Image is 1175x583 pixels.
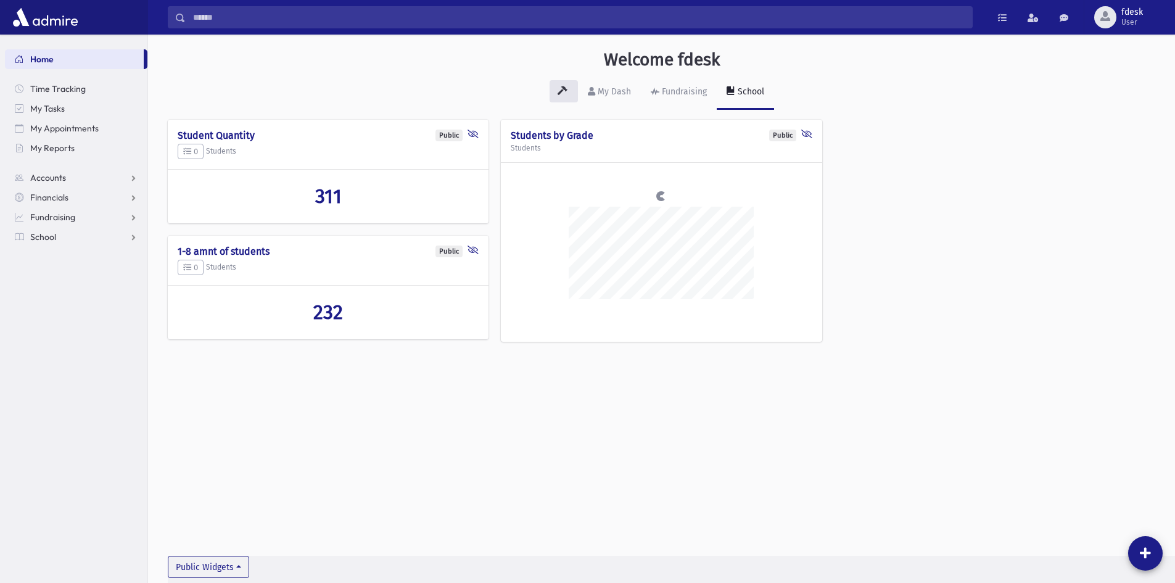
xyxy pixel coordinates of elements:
[30,123,99,134] span: My Appointments
[178,144,479,160] h5: Students
[5,49,144,69] a: Home
[315,184,342,208] span: 311
[5,188,147,207] a: Financials
[5,118,147,138] a: My Appointments
[5,99,147,118] a: My Tasks
[178,246,479,257] h4: 1-8 amnt of students
[186,6,972,28] input: Search
[30,54,54,65] span: Home
[511,130,812,141] h4: Students by Grade
[1121,7,1143,17] span: fdesk
[178,300,479,324] a: 232
[604,49,720,70] h3: Welcome fdesk
[30,83,86,94] span: Time Tracking
[178,130,479,141] h4: Student Quantity
[30,212,75,223] span: Fundraising
[183,263,198,272] span: 0
[313,300,343,324] span: 232
[30,192,68,203] span: Financials
[659,86,707,97] div: Fundraising
[5,79,147,99] a: Time Tracking
[511,144,812,152] h5: Students
[30,172,66,183] span: Accounts
[178,260,204,276] button: 0
[1121,17,1143,27] span: User
[5,227,147,247] a: School
[30,103,65,114] span: My Tasks
[5,207,147,227] a: Fundraising
[578,75,641,110] a: My Dash
[30,143,75,154] span: My Reports
[595,86,631,97] div: My Dash
[5,138,147,158] a: My Reports
[30,231,56,242] span: School
[183,147,198,156] span: 0
[10,5,81,30] img: AdmirePro
[435,246,463,257] div: Public
[435,130,463,141] div: Public
[5,168,147,188] a: Accounts
[735,86,764,97] div: School
[717,75,774,110] a: School
[178,144,204,160] button: 0
[178,184,479,208] a: 311
[178,260,479,276] h5: Students
[641,75,717,110] a: Fundraising
[769,130,796,141] div: Public
[168,556,249,578] button: Public Widgets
